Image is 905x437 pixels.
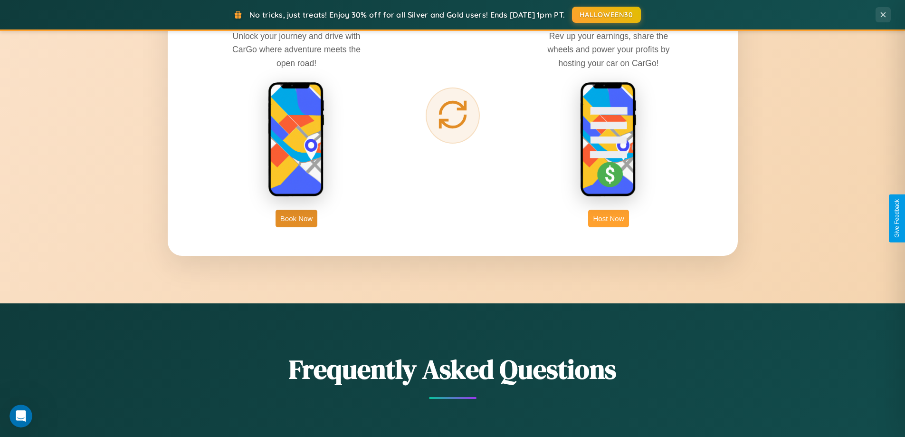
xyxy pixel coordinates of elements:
iframe: Intercom live chat [10,405,32,427]
button: Book Now [276,210,317,227]
img: host phone [580,82,637,198]
p: Unlock your journey and drive with CarGo where adventure meets the open road! [225,29,368,69]
button: HALLOWEEN30 [572,7,641,23]
p: Rev up your earnings, share the wheels and power your profits by hosting your car on CarGo! [537,29,680,69]
div: Give Feedback [894,199,900,238]
button: Host Now [588,210,629,227]
img: rent phone [268,82,325,198]
span: No tricks, just treats! Enjoy 30% off for all Silver and Gold users! Ends [DATE] 1pm PT. [249,10,565,19]
h2: Frequently Asked Questions [168,351,738,388]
